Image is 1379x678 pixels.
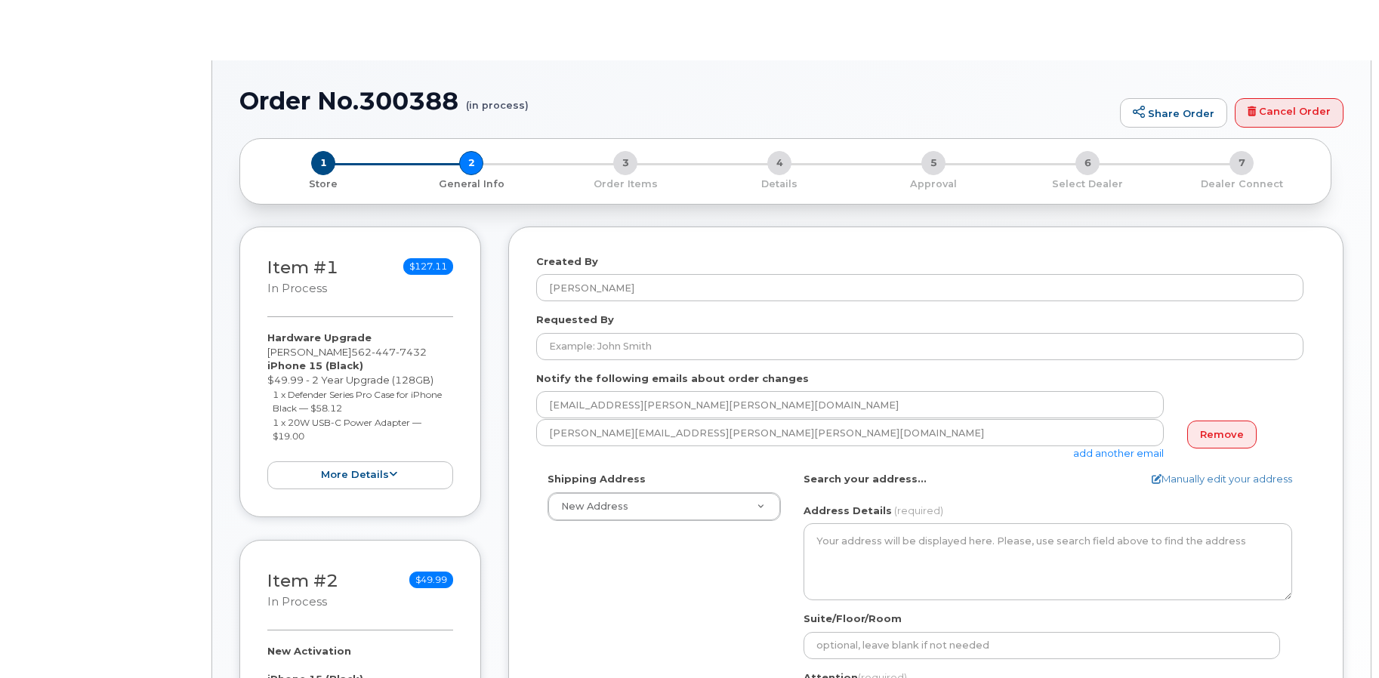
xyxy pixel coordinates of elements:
small: 1 x Defender Series Pro Case for iPhone Black — $58.12 [273,389,442,415]
input: optional, leave blank if not needed [804,632,1280,659]
small: in process [267,595,327,609]
small: (in process) [466,88,529,111]
label: Notify the following emails about order changes [536,371,809,386]
a: New Address [548,493,780,520]
label: Address Details [804,504,892,518]
span: 7432 [396,346,427,358]
a: Cancel Order [1235,98,1344,128]
small: 1 x 20W USB-C Power Adapter — $19.00 [273,417,421,442]
div: [PERSON_NAME] $49.99 - 2 Year Upgrade (128GB) [267,331,453,488]
strong: iPhone 15 (Black) [267,359,363,371]
input: Example: John Smith [536,333,1303,360]
label: Created By [536,254,598,269]
label: Search your address... [804,472,927,486]
small: in process [267,282,327,295]
p: Store [258,177,388,191]
span: 1 [311,151,335,175]
label: Suite/Floor/Room [804,612,902,626]
span: (required) [894,504,943,516]
a: Share Order [1120,98,1227,128]
h3: Item #2 [267,572,338,610]
span: New Address [561,501,628,512]
span: 447 [372,346,396,358]
input: Example: john@appleseed.com [536,419,1164,446]
input: Example: john@appleseed.com [536,391,1164,418]
span: 562 [351,346,427,358]
a: add another email [1073,447,1164,459]
label: Requested By [536,313,614,327]
label: Shipping Address [548,472,646,486]
span: $127.11 [403,258,453,275]
h1: Order No.300388 [239,88,1112,114]
button: more details [267,461,453,489]
strong: Hardware Upgrade [267,331,372,344]
span: $49.99 [409,572,453,588]
a: Manually edit your address [1152,472,1292,486]
a: Remove [1187,421,1257,448]
h3: Item #1 [267,258,338,297]
strong: New Activation [267,645,351,657]
a: 1 Store [252,175,394,191]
